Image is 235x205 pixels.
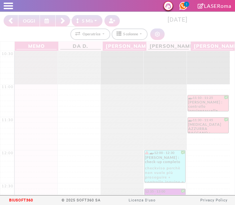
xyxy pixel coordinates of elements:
[124,16,231,24] h3: [DATE]
[18,15,40,27] button: OGGI
[198,3,231,9] a: LASERoma
[0,184,15,188] div: 12:30
[0,84,15,89] div: 11:00
[104,42,145,49] span: [PERSON_NAME]..
[76,17,100,24] div: 5 Minuti
[0,151,15,155] div: 12:00
[145,164,185,189] span: checkviso perchè non vuole più proseguire + controllo inguine e ascelle
[104,15,120,27] button: Crea nuovo contatto rapido
[188,122,228,133] div: [MEDICAL_DATA] AZZURRA BACCANO : controllo gambe
[198,3,204,9] i: Clicca per andare alla pagina di firma
[188,118,228,122] div: 11:30 - 11:45
[192,42,233,49] span: [PERSON_NAME]
[60,42,101,49] span: Da D.
[148,42,189,49] span: [PERSON_NAME]
[145,155,185,182] div: [PERSON_NAME] : check-up completo
[188,96,228,100] div: 11:10 - 11:25
[145,151,185,155] div: 12:00 - 12:30
[145,151,149,154] i: Il cliente ha degli insoluti
[188,100,228,111] div: [PERSON_NAME] : controllo inguine+ascelle
[145,189,185,193] div: 12:35 - 13:00
[0,118,15,122] div: 11:30
[0,51,15,56] div: 10:30
[129,198,155,202] a: Licenza D'uso
[200,198,227,202] a: Privacy Policy
[16,42,57,49] span: Memo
